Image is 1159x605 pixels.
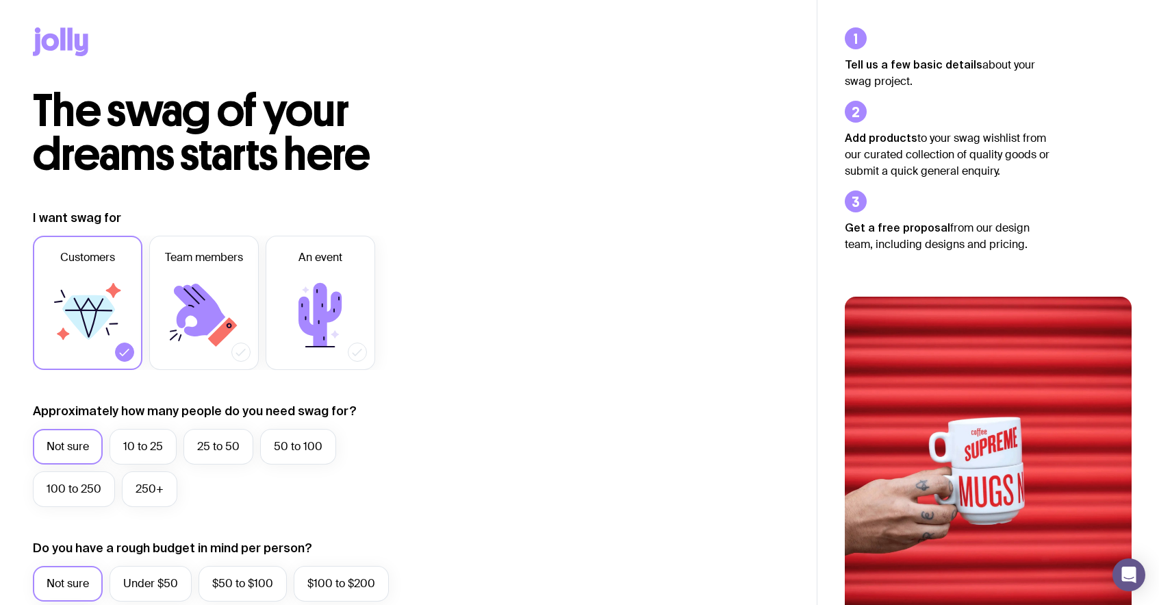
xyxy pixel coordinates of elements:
label: I want swag for [33,210,121,226]
label: Not sure [33,566,103,602]
label: 250+ [122,471,177,507]
label: 50 to 100 [260,429,336,465]
label: Do you have a rough budget in mind per person? [33,540,312,556]
label: 100 to 250 [33,471,115,507]
strong: Tell us a few basic details [845,58,982,71]
label: 10 to 25 [110,429,177,465]
span: An event [298,249,342,266]
p: about your swag project. [845,56,1050,90]
label: Approximately how many people do you need swag for? [33,403,357,419]
strong: Add products [845,132,917,144]
label: $100 to $200 [294,566,389,602]
span: Team members [165,249,243,266]
label: Not sure [33,429,103,465]
label: Under $50 [110,566,192,602]
label: $50 to $100 [199,566,287,602]
span: Customers [60,249,115,266]
span: The swag of your dreams starts here [33,84,370,182]
label: 25 to 50 [183,429,253,465]
p: from our design team, including designs and pricing. [845,219,1050,253]
strong: Get a free proposal [845,221,950,234]
p: to your swag wishlist from our curated collection of quality goods or submit a quick general enqu... [845,129,1050,180]
div: Open Intercom Messenger [1112,558,1145,591]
